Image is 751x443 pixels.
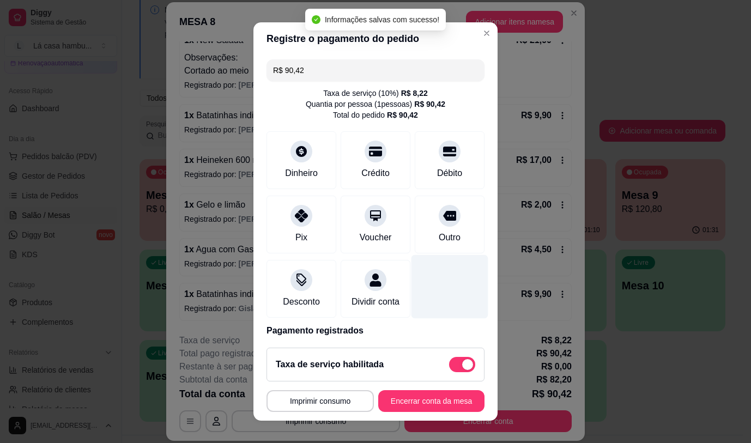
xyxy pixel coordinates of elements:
div: Outro [439,231,461,244]
p: Pagamento registrados [267,324,484,337]
header: Registre o pagamento do pedido [253,22,498,55]
input: Ex.: hambúrguer de cordeiro [273,59,478,81]
div: Total do pedido [333,110,418,120]
div: Voucher [360,231,392,244]
div: Dividir conta [352,295,399,308]
button: Imprimir consumo [267,390,374,412]
button: Close [478,25,495,42]
span: Informações salvas com sucesso! [325,15,439,24]
div: Pix [295,231,307,244]
div: R$ 90,42 [414,99,445,110]
div: Crédito [361,167,390,180]
button: Encerrar conta da mesa [378,390,484,412]
div: R$ 90,42 [387,110,418,120]
span: check-circle [312,15,320,24]
div: Dinheiro [285,167,318,180]
h2: Taxa de serviço habilitada [276,358,384,371]
div: Débito [437,167,462,180]
div: Taxa de serviço ( 10 %) [323,88,428,99]
div: Desconto [283,295,320,308]
div: Quantia por pessoa ( 1 pessoas) [306,99,445,110]
div: R$ 8,22 [401,88,428,99]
